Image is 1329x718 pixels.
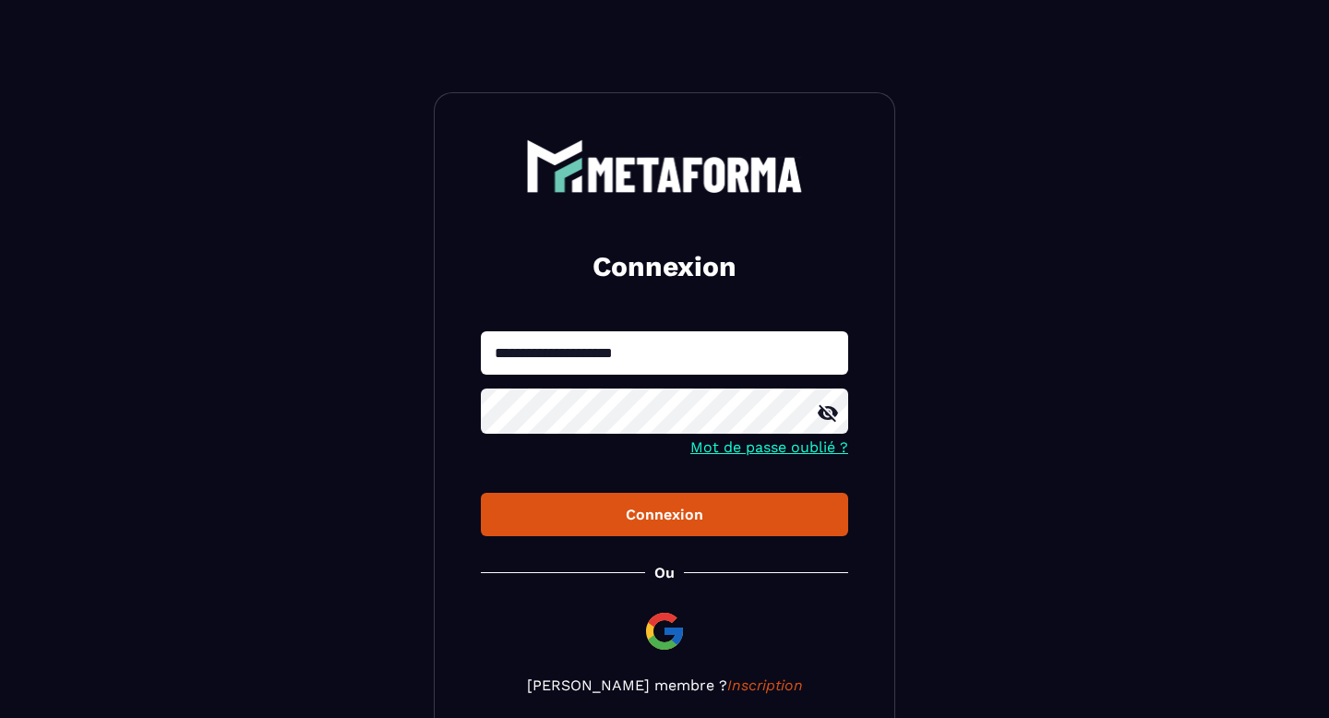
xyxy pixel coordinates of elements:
p: [PERSON_NAME] membre ? [481,676,848,694]
p: Ou [654,564,675,581]
a: Inscription [727,676,803,694]
a: logo [481,139,848,193]
a: Mot de passe oublié ? [690,438,848,456]
button: Connexion [481,493,848,536]
div: Connexion [496,506,833,523]
img: logo [526,139,803,193]
h2: Connexion [503,248,826,285]
img: google [642,609,687,653]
